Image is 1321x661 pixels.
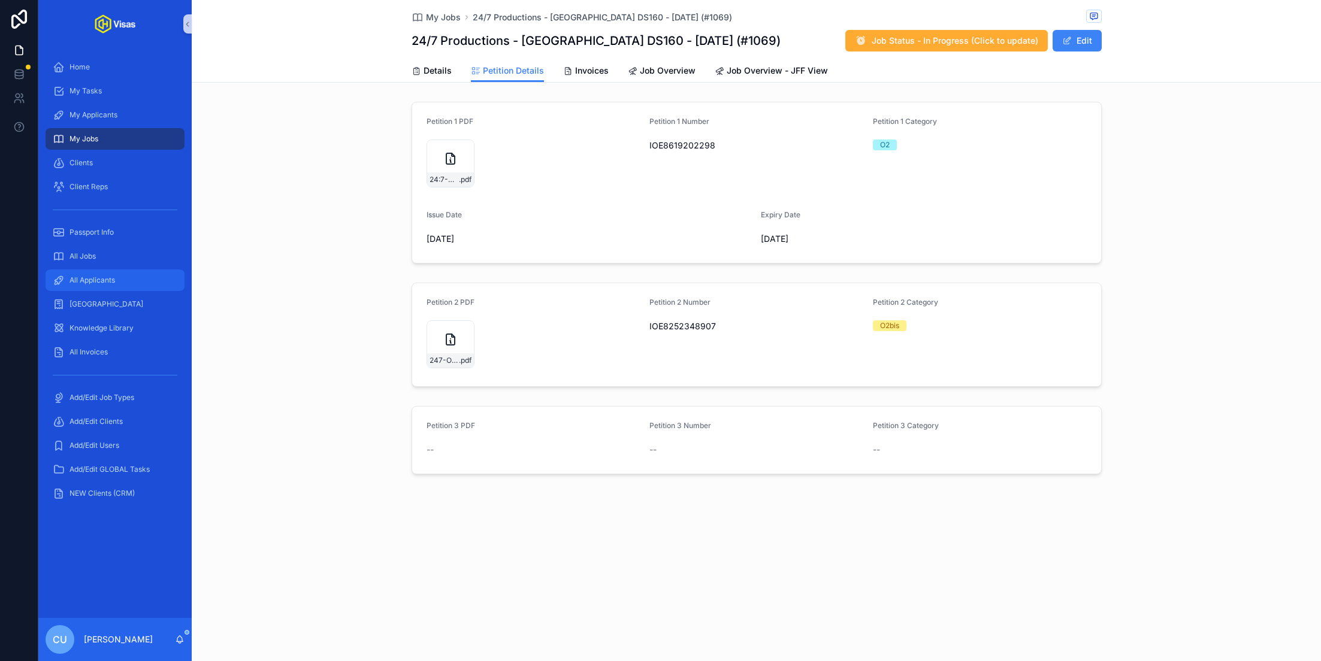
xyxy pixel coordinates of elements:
[563,60,609,84] a: Invoices
[69,251,96,261] span: All Jobs
[715,60,828,84] a: Job Overview - JFF View
[640,65,696,77] span: Job Overview
[46,56,185,78] a: Home
[46,245,185,267] a: All Jobs
[473,11,732,23] a: 24/7 Productions - [GEOGRAPHIC_DATA] DS160 - [DATE] (#1069)
[483,65,544,77] span: Petition Details
[69,62,90,72] span: Home
[649,320,863,332] span: IOE8252348907
[459,356,471,365] span: .pdf
[649,298,711,307] span: Petition 2 Number
[649,444,657,456] span: --
[95,14,135,34] img: App logo
[46,128,185,150] a: My Jobs
[84,633,153,645] p: [PERSON_NAME]
[69,86,102,96] span: My Tasks
[430,175,459,184] span: 24:7-O2-Approval
[727,65,828,77] span: Job Overview - JFF View
[880,140,890,150] div: O2
[427,444,434,456] span: --
[46,483,185,504] a: NEW Clients (CRM)
[46,269,185,291] a: All Applicants
[69,182,108,192] span: Client Reps
[69,275,115,285] span: All Applicants
[38,48,192,520] div: scrollable content
[46,435,185,456] a: Add/Edit Users
[427,117,473,126] span: Petition 1 PDF
[46,411,185,432] a: Add/Edit Clients
[761,210,800,219] span: Expiry Date
[69,299,143,309] span: [GEOGRAPHIC_DATA]
[69,393,134,402] span: Add/Edit Job Types
[412,11,461,23] a: My Jobs
[53,632,67,647] span: CU
[69,134,98,144] span: My Jobs
[427,210,462,219] span: Issue Date
[427,421,475,430] span: Petition 3 PDF
[575,65,609,77] span: Invoices
[412,32,781,49] h1: 24/7 Productions - [GEOGRAPHIC_DATA] DS160 - [DATE] (#1069)
[1053,30,1102,51] button: Edit
[69,441,119,450] span: Add/Edit Users
[872,35,1038,47] span: Job Status - In Progress (Click to update)
[424,65,452,77] span: Details
[459,175,471,184] span: .pdf
[46,80,185,102] a: My Tasks
[427,233,752,245] span: [DATE]
[845,30,1048,51] button: Job Status - In Progress (Click to update)
[426,11,461,23] span: My Jobs
[46,387,185,408] a: Add/Edit Job Types
[46,104,185,126] a: My Applicants
[880,320,899,331] div: O2bis
[69,489,135,498] span: NEW Clients (CRM)
[430,356,459,365] span: 247-O2-Approval
[69,228,114,237] span: Passport Info
[69,347,108,357] span: All Invoices
[412,60,452,84] a: Details
[873,421,939,430] span: Petition 3 Category
[69,110,117,120] span: My Applicants
[46,293,185,315] a: [GEOGRAPHIC_DATA]
[46,152,185,174] a: Clients
[649,421,711,430] span: Petition 3 Number
[46,176,185,198] a: Client Reps
[873,117,937,126] span: Petition 1 Category
[649,117,709,126] span: Petition 1 Number
[471,60,544,83] a: Petition Details
[628,60,696,84] a: Job Overview
[427,298,474,307] span: Petition 2 PDF
[46,222,185,243] a: Passport Info
[69,323,134,333] span: Knowledge Library
[46,341,185,363] a: All Invoices
[873,298,938,307] span: Petition 2 Category
[69,417,123,426] span: Add/Edit Clients
[873,444,880,456] span: --
[46,317,185,339] a: Knowledge Library
[761,233,1086,245] span: [DATE]
[46,459,185,480] a: Add/Edit GLOBAL Tasks
[649,140,863,151] span: IOE8619202298
[69,465,150,474] span: Add/Edit GLOBAL Tasks
[69,158,93,168] span: Clients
